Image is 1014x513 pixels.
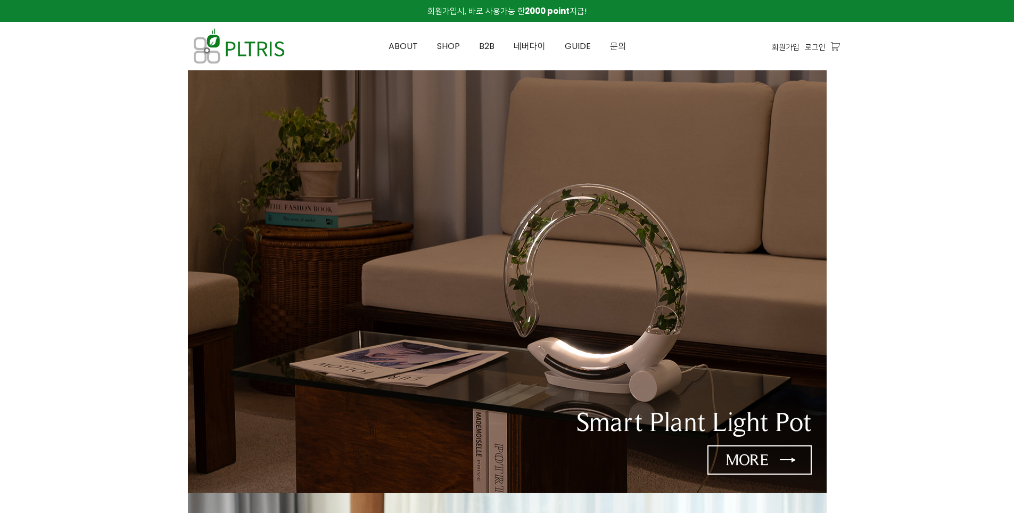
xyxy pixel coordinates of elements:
a: 문의 [600,22,636,70]
span: GUIDE [565,40,591,52]
span: 네버다이 [514,40,546,52]
a: GUIDE [555,22,600,70]
span: 회원가입시, 바로 사용가능 한 지급! [427,5,587,17]
span: B2B [479,40,494,52]
span: 문의 [610,40,626,52]
a: 로그인 [805,41,826,53]
a: 회원가입 [772,41,799,53]
span: ABOUT [389,40,418,52]
a: B2B [469,22,504,70]
a: SHOP [427,22,469,70]
a: 네버다이 [504,22,555,70]
strong: 2000 point [525,5,570,17]
span: SHOP [437,40,460,52]
a: ABOUT [379,22,427,70]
